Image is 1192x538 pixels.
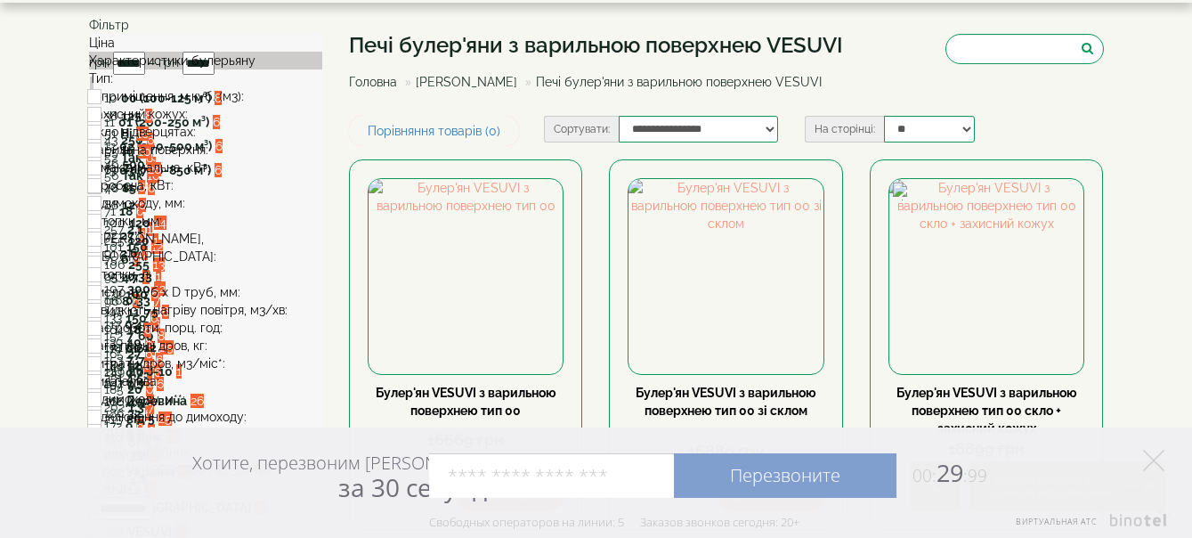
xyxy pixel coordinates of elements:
span: Виртуальная АТС [1016,516,1098,527]
div: Витрати дров, м3/міс*: [89,355,323,372]
label: На сторінці: [805,116,884,143]
div: Ціна [89,34,323,52]
h1: Печі булер'яни з варильною поверхнею VESUVI [349,34,843,57]
span: 00: [912,464,937,487]
span: :99 [963,464,987,487]
div: H димоходу, м**: [89,390,323,408]
div: Тип: [89,69,323,87]
div: D топки, мм: [89,212,323,230]
span: 6 [215,163,222,177]
a: Головна [349,75,397,89]
span: 29 [896,456,987,489]
span: 6 [215,139,223,153]
img: Булер'ян VESUVI з варильною поверхнею тип 00 [369,179,563,373]
a: Булер'ян VESUVI з варильною поверхнею тип 00 скло + захисний кожух [896,386,1077,436]
div: Число труб x D труб, мм: [89,283,323,301]
span: 6 [213,115,220,129]
div: Свободных операторов на линии: 5 Заказов звонков сегодня: 20+ [429,515,799,529]
div: Підключення до димоходу: [89,408,323,426]
div: V топки, л: [89,265,323,283]
img: Булер'ян VESUVI з варильною поверхнею тип 00 скло + захисний кожух [889,179,1083,373]
a: [PERSON_NAME] [416,75,517,89]
a: Булер'ян VESUVI з варильною поверхнею тип 00 [376,386,556,418]
div: Вага порції дров, кг: [89,337,323,355]
span: 26 [191,394,204,408]
div: P робоча, кВт: [89,176,323,194]
div: P максимальна, кВт: [89,159,323,176]
div: L [PERSON_NAME], [GEOGRAPHIC_DATA]: [89,230,323,265]
a: Порівняння товарів (0) [349,116,519,146]
div: V приміщення, м.куб. (м3): [89,87,323,105]
img: Булер'ян VESUVI з варильною поверхнею тип 00 зі склом [628,179,823,373]
a: Булер'ян VESUVI з варильною поверхнею тип 00 зі склом [636,386,816,418]
div: Швидкість нагріву повітря, м3/хв: [89,301,323,319]
li: Печі булер'яни з варильною поверхнею VESUVI [521,73,822,91]
a: Виртуальная АТС [1005,514,1170,538]
div: Час роботи, порц. год: [89,319,323,337]
div: D димоходу, мм: [89,194,323,212]
label: Сортувати: [544,116,619,143]
div: Характеристики булерьяну [89,52,323,69]
div: ККД, %: [89,426,323,444]
div: Фільтр [89,16,323,34]
div: Варильна поверхня: [89,141,323,159]
img: gift [893,183,911,200]
div: Захисний кожух: [89,105,323,123]
span: 1 [156,269,161,283]
a: Перезвоните [674,453,896,498]
span: за 30 секунд? [338,470,498,504]
div: Вид палива: [89,372,323,390]
div: Хотите, перезвоним [PERSON_NAME] [192,452,498,501]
